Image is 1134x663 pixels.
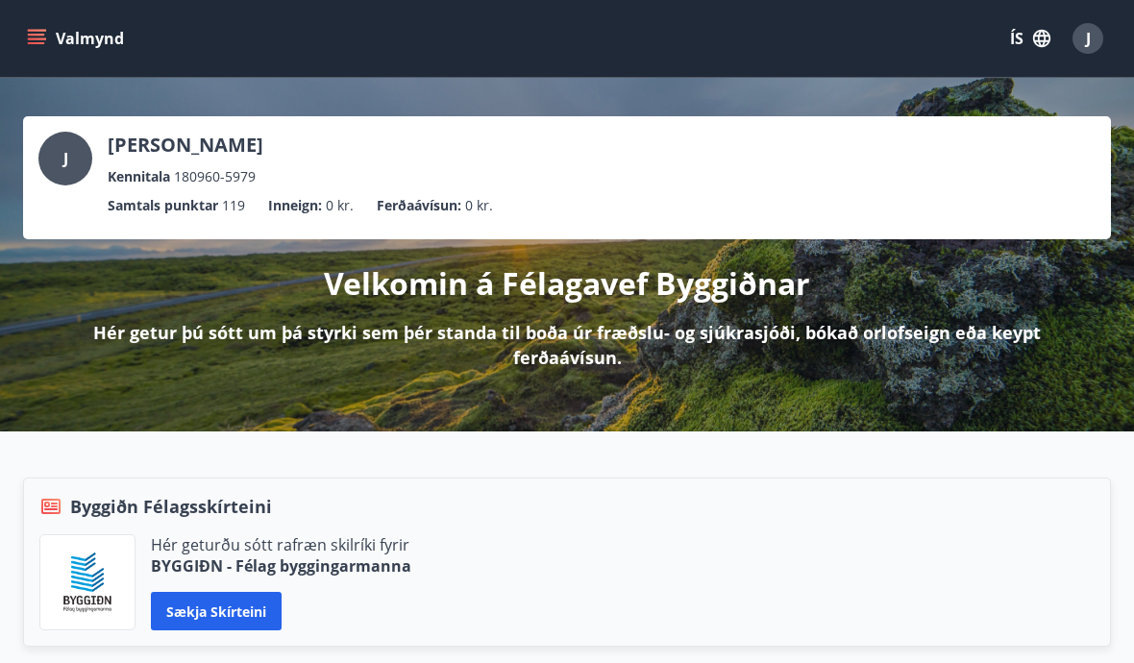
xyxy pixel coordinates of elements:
span: J [1086,28,1091,49]
span: 180960-5979 [174,166,256,187]
button: Sækja skírteini [151,592,282,630]
span: 119 [222,195,245,216]
button: ÍS [999,21,1061,56]
p: Velkomin á Félagavef Byggiðnar [324,262,810,305]
button: J [1065,15,1111,61]
span: Byggiðn Félagsskírteini [70,494,272,519]
p: Inneign : [268,195,322,216]
p: [PERSON_NAME] [108,132,263,159]
span: 0 kr. [326,195,354,216]
span: 0 kr. [465,195,493,216]
p: BYGGIÐN - Félag byggingarmanna [151,555,411,577]
span: J [63,148,68,169]
button: menu [23,21,132,56]
p: Kennitala [108,166,170,187]
p: Hér getur þú sótt um þá styrki sem þér standa til boða úr fræðslu- og sjúkrasjóði, bókað orlofsei... [54,320,1080,370]
p: Samtals punktar [108,195,218,216]
p: Hér geturðu sótt rafræn skilríki fyrir [151,534,411,555]
img: BKlGVmlTW1Qrz68WFGMFQUcXHWdQd7yePWMkvn3i.png [55,550,120,615]
p: Ferðaávísun : [377,195,461,216]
